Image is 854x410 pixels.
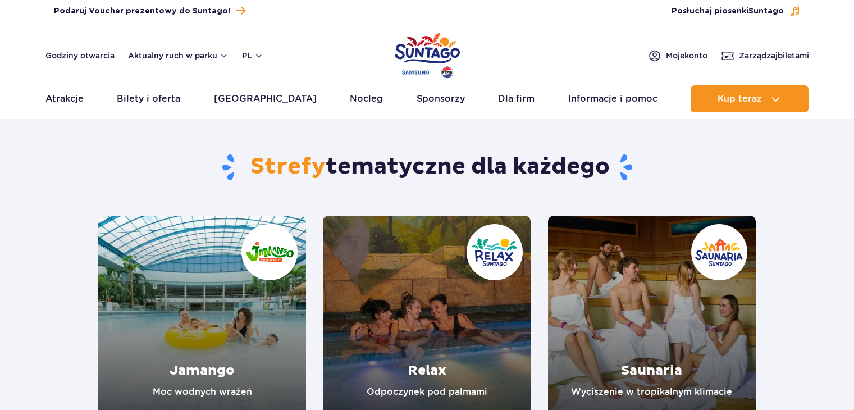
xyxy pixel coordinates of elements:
button: Kup teraz [691,85,809,112]
a: Sponsorzy [417,85,465,112]
a: Informacje i pomoc [568,85,657,112]
a: Dla firm [498,85,535,112]
a: Godziny otwarcia [45,50,115,61]
a: Podaruj Voucher prezentowy do Suntago! [54,3,245,19]
a: Bilety i oferta [117,85,180,112]
a: Nocleg [350,85,383,112]
span: Suntago [748,7,784,15]
button: pl [242,50,263,61]
a: Mojekonto [648,49,707,62]
span: Zarządzaj biletami [739,50,809,61]
span: Kup teraz [718,94,762,104]
a: Atrakcje [45,85,84,112]
span: Moje konto [666,50,707,61]
button: Aktualny ruch w parku [128,51,229,60]
span: Podaruj Voucher prezentowy do Suntago! [54,6,230,17]
span: Strefy [250,153,326,181]
span: Posłuchaj piosenki [672,6,784,17]
a: Zarządzajbiletami [721,49,809,62]
h1: tematyczne dla każdego [98,153,756,182]
a: [GEOGRAPHIC_DATA] [214,85,317,112]
button: Posłuchaj piosenkiSuntago [672,6,801,17]
a: Park of Poland [395,28,460,80]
